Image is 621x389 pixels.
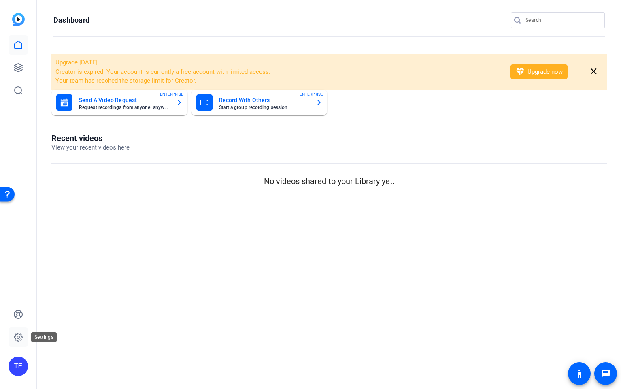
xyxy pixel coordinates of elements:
li: Creator is expired. Your account is currently a free account with limited access. [55,67,500,77]
mat-card-title: Send A Video Request [79,95,170,105]
mat-card-subtitle: Request recordings from anyone, anywhere [79,105,170,110]
button: Send A Video RequestRequest recordings from anyone, anywhereENTERPRISE [51,90,187,115]
div: TE [9,357,28,376]
mat-card-subtitle: Start a group recording session [219,105,310,110]
mat-icon: close [589,66,599,77]
button: Upgrade now [510,64,568,79]
img: blue-gradient.svg [12,13,25,26]
p: No videos shared to your Library yet. [51,175,607,187]
mat-icon: diamond [515,67,525,77]
p: View your recent videos here [51,143,130,152]
span: ENTERPRISE [300,91,323,97]
li: Your team has reached the storage limit for Creator. [55,76,500,85]
mat-icon: message [601,369,610,378]
h1: Recent videos [51,133,130,143]
button: Record With OthersStart a group recording sessionENTERPRISE [191,90,328,115]
input: Search [525,15,598,25]
mat-icon: accessibility [574,369,584,378]
div: Settings [31,332,57,342]
h1: Dashboard [53,15,89,25]
mat-card-title: Record With Others [219,95,310,105]
span: Upgrade [DATE] [55,59,98,66]
span: ENTERPRISE [160,91,183,97]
